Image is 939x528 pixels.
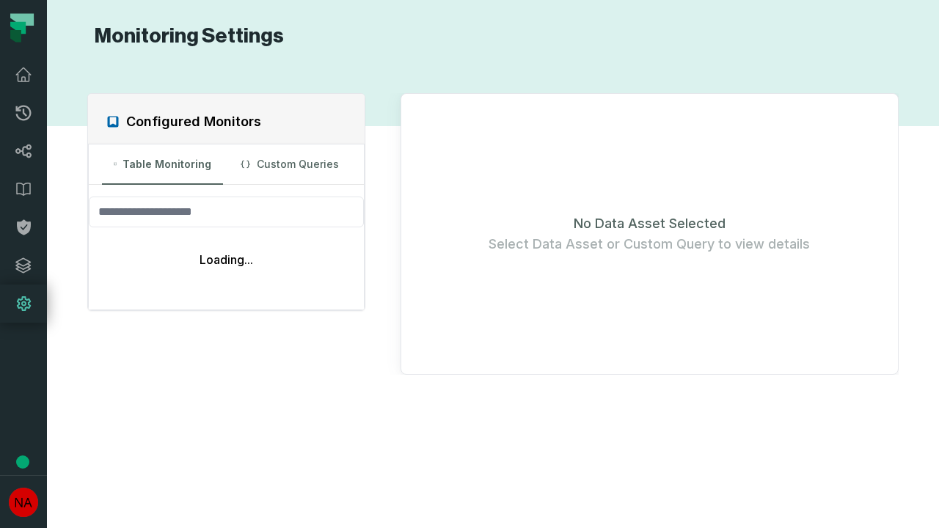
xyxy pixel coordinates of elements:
span: Select Data Asset or Custom Query to view details [489,234,810,254]
button: Custom Queries [229,144,350,184]
h1: Monitoring Settings [87,23,284,49]
h2: Configured Monitors [126,111,261,132]
button: Table Monitoring [102,144,223,184]
div: Loading... [89,239,363,280]
div: Tooltip anchor [16,455,29,469]
span: No Data Asset Selected [574,213,726,234]
img: avatar of No Repos Account [9,488,38,517]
